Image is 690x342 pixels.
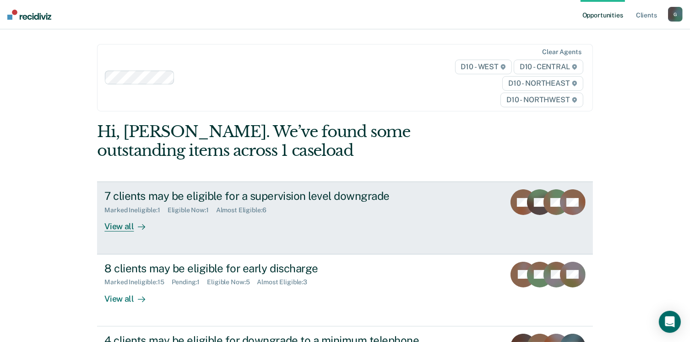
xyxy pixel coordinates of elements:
div: View all [104,286,156,304]
a: 7 clients may be eligible for a supervision level downgradeMarked Ineligible:1Eligible Now:1Almos... [97,182,592,254]
div: View all [104,214,156,232]
div: Hi, [PERSON_NAME]. We’ve found some outstanding items across 1 caseload [97,122,494,160]
div: Eligible Now : 5 [207,278,257,286]
button: G [668,7,683,22]
span: D10 - CENTRAL [514,60,583,74]
a: 8 clients may be eligible for early dischargeMarked Ineligible:15Pending:1Eligible Now:5Almost El... [97,254,592,326]
div: Marked Ineligible : 15 [104,278,171,286]
div: Marked Ineligible : 1 [104,206,167,214]
div: Clear agents [542,48,581,56]
div: Almost Eligible : 3 [257,278,315,286]
div: 7 clients may be eligible for a supervision level downgrade [104,189,426,203]
div: Eligible Now : 1 [168,206,216,214]
div: 8 clients may be eligible for early discharge [104,262,426,275]
img: Recidiviz [7,10,51,20]
span: D10 - WEST [455,60,512,74]
div: Open Intercom Messenger [659,311,681,333]
div: Pending : 1 [172,278,207,286]
span: D10 - NORTHWEST [500,93,583,107]
div: Almost Eligible : 6 [216,206,274,214]
span: D10 - NORTHEAST [502,76,583,91]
